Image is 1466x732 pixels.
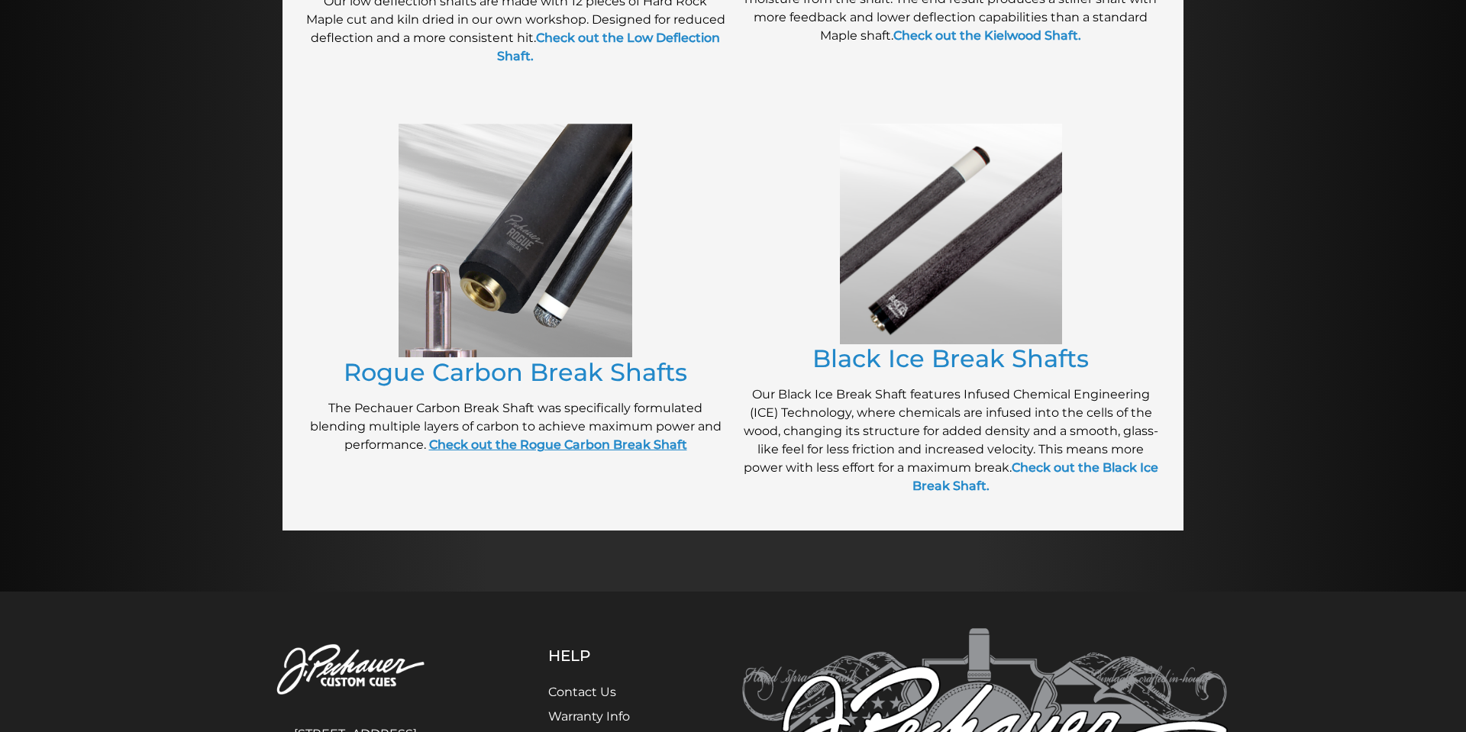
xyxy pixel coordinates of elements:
a: Warranty Info [548,709,630,724]
a: Black Ice Break Shafts [812,343,1089,373]
a: Check out the Rogue Carbon Break Shaft [429,437,687,452]
a: Contact Us [548,685,616,699]
a: Rogue Carbon Break Shafts [344,357,687,387]
a: Check out the Kielwood Shaft. [893,28,1081,43]
a: Check out the Black Ice Break Shaft. [912,460,1158,493]
a: Check out the Low Deflection Shaft. [497,31,720,63]
img: Pechauer Custom Cues [238,628,472,713]
p: The Pechauer Carbon Break Shaft was specifically formulated blending multiple layers of carbon to... [305,399,725,454]
h5: Help [548,647,667,665]
p: Our Black Ice Break Shaft features Infused Chemical Engineering (ICE) Technology, where chemicals... [741,385,1161,495]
